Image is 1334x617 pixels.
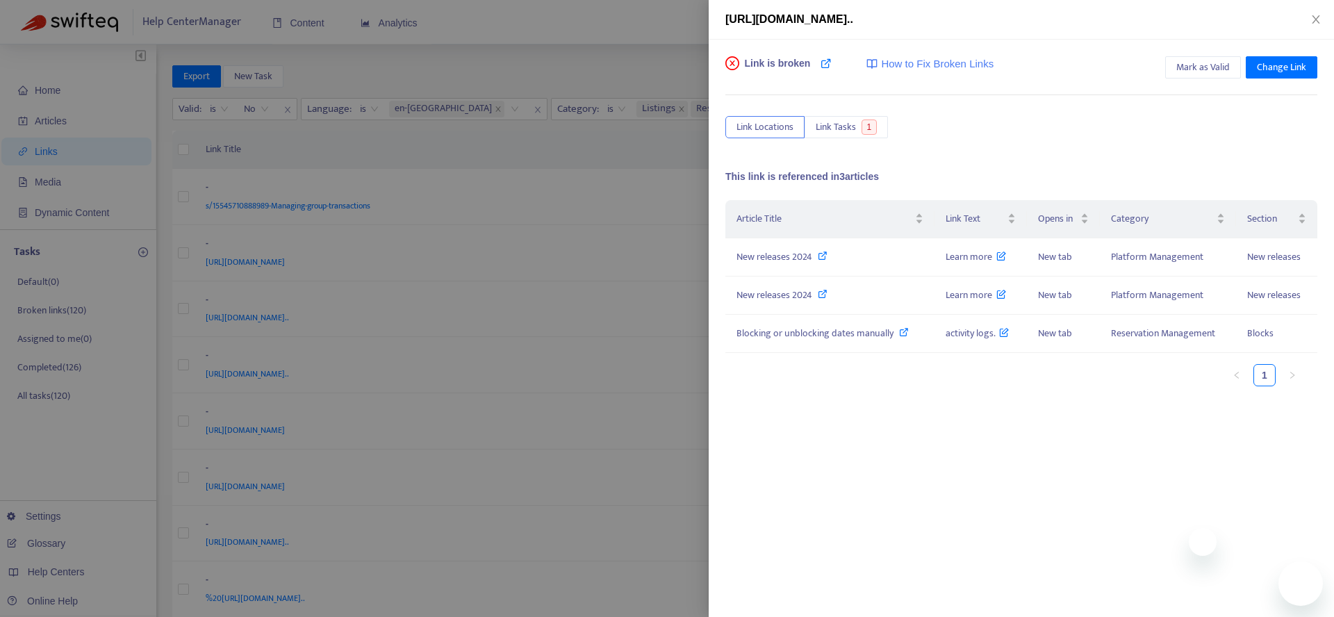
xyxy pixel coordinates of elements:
[1257,60,1306,75] span: Change Link
[1247,249,1301,265] span: New releases
[1288,371,1296,379] span: right
[1038,287,1072,303] span: New tab
[725,171,879,182] span: This link is referenced in 3 articles
[816,120,856,135] span: Link Tasks
[1306,13,1326,26] button: Close
[946,249,1007,265] span: Learn more
[1038,249,1072,265] span: New tab
[1281,364,1303,386] button: right
[1189,528,1217,556] iframe: Close message
[1247,211,1295,227] span: Section
[946,325,1010,341] span: activity logs.
[1226,364,1248,386] li: Previous Page
[1111,249,1203,265] span: Platform Management
[1165,56,1241,79] button: Mark as Valid
[1236,200,1317,238] th: Section
[745,56,811,84] span: Link is broken
[1027,200,1100,238] th: Opens in
[736,120,793,135] span: Link Locations
[946,287,1007,303] span: Learn more
[736,287,812,303] span: New releases 2024
[946,211,1005,227] span: Link Text
[866,58,878,69] img: image-link
[1111,211,1214,227] span: Category
[1233,371,1241,379] span: left
[1246,56,1317,79] button: Change Link
[736,211,912,227] span: Article Title
[736,249,812,265] span: New releases 2024
[866,56,994,72] a: How to Fix Broken Links
[862,120,878,135] span: 1
[1038,211,1078,227] span: Opens in
[1176,60,1230,75] span: Mark as Valid
[805,116,888,138] button: Link Tasks1
[725,13,853,25] span: [URL][DOMAIN_NAME]..
[725,200,934,238] th: Article Title
[725,116,805,138] button: Link Locations
[1281,364,1303,386] li: Next Page
[1111,287,1203,303] span: Platform Management
[1247,287,1301,303] span: New releases
[881,56,994,72] span: How to Fix Broken Links
[1111,325,1215,341] span: Reservation Management
[736,325,894,341] span: Blocking or unblocking dates manually
[1278,561,1323,606] iframe: Button to launch messaging window
[725,56,739,70] span: close-circle
[1247,325,1274,341] span: Blocks
[1253,364,1276,386] li: 1
[934,200,1027,238] th: Link Text
[1038,325,1072,341] span: New tab
[1310,14,1321,25] span: close
[1226,364,1248,386] button: left
[1100,200,1236,238] th: Category
[1254,365,1275,386] a: 1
